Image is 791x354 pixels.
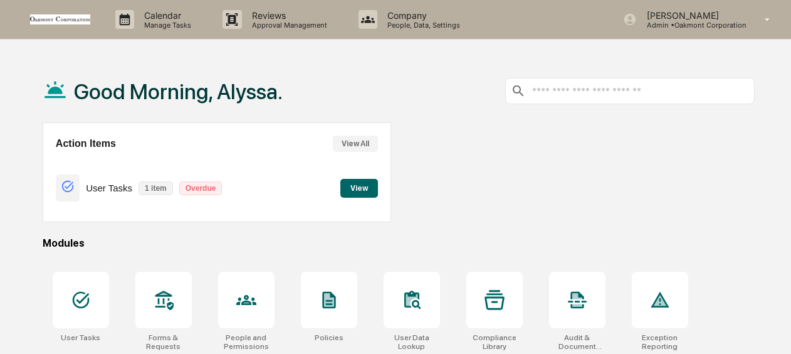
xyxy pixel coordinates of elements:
div: User Data Lookup [384,333,440,351]
div: Compliance Library [466,333,523,351]
p: User Tasks [86,183,132,193]
p: Company [377,10,466,21]
div: People and Permissions [218,333,275,351]
div: Exception Reporting [632,333,688,351]
div: Audit & Document Logs [549,333,605,351]
a: View [340,181,378,193]
p: Admin • Oakmont Corporation [637,21,746,29]
p: Calendar [134,10,197,21]
div: Forms & Requests [135,333,192,351]
p: Approval Management [242,21,333,29]
img: logo [30,14,90,24]
p: [PERSON_NAME] [637,10,746,21]
h2: Action Items [56,138,116,149]
div: Modules [43,237,755,249]
p: Reviews [242,10,333,21]
button: View All [333,136,378,152]
p: Manage Tasks [134,21,197,29]
p: 1 item [139,181,173,195]
p: People, Data, Settings [377,21,466,29]
div: Policies [315,333,343,342]
h1: Good Morning, Alyssa. [74,79,283,104]
p: Overdue [179,181,223,195]
button: View [340,179,378,198]
div: User Tasks [61,333,100,342]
